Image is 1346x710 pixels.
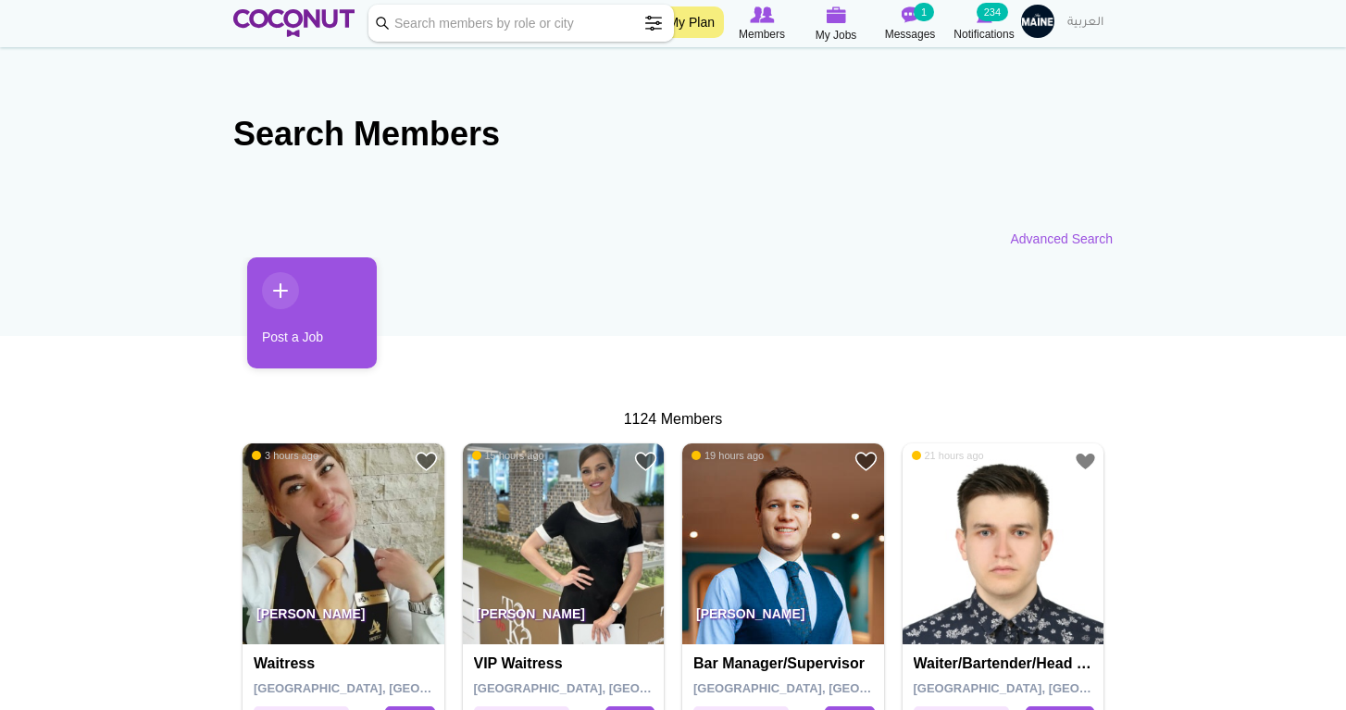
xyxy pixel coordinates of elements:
[1058,5,1113,42] a: العربية
[977,6,992,23] img: Notifications
[1010,230,1113,248] a: Advanced Search
[252,449,318,462] span: 3 hours ago
[243,592,444,644] p: [PERSON_NAME]
[901,6,919,23] img: Messages
[247,257,377,368] a: Post a Job
[474,681,738,695] span: [GEOGRAPHIC_DATA], [GEOGRAPHIC_DATA]
[947,5,1021,44] a: Notifications Notifications 234
[914,655,1098,672] h4: Waiter/Bartender/Head Waiter/Capitan Waiter/Floor Manager/Supervisor
[682,592,884,644] p: [PERSON_NAME]
[634,450,657,473] a: Add to Favourites
[854,450,878,473] a: Add to Favourites
[233,112,1113,156] h2: Search Members
[750,6,774,23] img: Browse Members
[233,9,355,37] img: Home
[254,681,517,695] span: [GEOGRAPHIC_DATA], [GEOGRAPHIC_DATA]
[885,25,936,44] span: Messages
[725,5,799,44] a: Browse Members Members
[873,5,947,44] a: Messages Messages 1
[658,6,724,38] a: My Plan
[474,655,658,672] h4: VIP waitress
[233,257,363,382] li: 1 / 1
[914,681,1178,695] span: [GEOGRAPHIC_DATA], [GEOGRAPHIC_DATA]
[953,25,1014,44] span: Notifications
[912,449,984,462] span: 21 hours ago
[739,25,785,44] span: Members
[826,6,846,23] img: My Jobs
[977,3,1008,21] small: 234
[472,449,544,462] span: 15 hours ago
[368,5,674,42] input: Search members by role or city
[693,655,878,672] h4: Bar Manager/Supervisor
[693,681,957,695] span: [GEOGRAPHIC_DATA], [GEOGRAPHIC_DATA]
[816,26,857,44] span: My Jobs
[1074,450,1097,473] a: Add to Favourites
[233,409,1113,430] div: 1124 Members
[254,655,438,672] h4: Waitress
[463,592,665,644] p: [PERSON_NAME]
[415,450,438,473] a: Add to Favourites
[692,449,764,462] span: 19 hours ago
[914,3,934,21] small: 1
[799,5,873,44] a: My Jobs My Jobs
